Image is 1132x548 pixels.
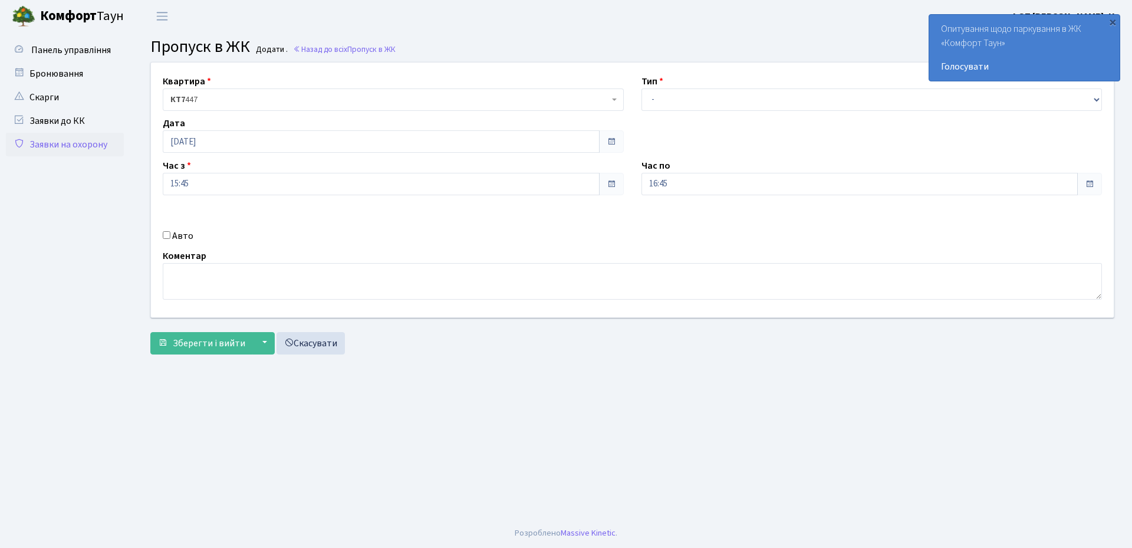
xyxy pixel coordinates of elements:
label: Квартира [163,74,211,88]
button: Зберегти і вийти [150,332,253,355]
a: Massive Kinetic [561,527,616,539]
span: Таун [40,6,124,27]
span: Пропуск в ЖК [347,44,396,55]
small: Додати . [254,45,288,55]
div: Розроблено . [515,527,617,540]
span: Панель управління [31,44,111,57]
label: Час з [163,159,191,173]
span: <b>КТ7</b>&nbsp;&nbsp;&nbsp;447 [170,94,609,106]
label: Тип [641,74,663,88]
span: <b>КТ7</b>&nbsp;&nbsp;&nbsp;447 [163,88,624,111]
span: Пропуск в ЖК [150,35,250,58]
a: Заявки до КК [6,109,124,133]
label: Дата [163,116,185,130]
label: Коментар [163,249,206,263]
a: Заявки на охорону [6,133,124,156]
a: Панель управління [6,38,124,62]
label: Авто [172,229,193,243]
b: ФОП [PERSON_NAME]. Н. [1011,10,1118,23]
div: Опитування щодо паркування в ЖК «Комфорт Таун» [929,15,1120,81]
button: Переключити навігацію [147,6,177,26]
div: × [1107,16,1118,28]
img: logo.png [12,5,35,28]
a: Назад до всіхПропуск в ЖК [293,44,396,55]
a: Голосувати [941,60,1108,74]
b: Комфорт [40,6,97,25]
b: КТ7 [170,94,185,106]
label: Час по [641,159,670,173]
span: Зберегти і вийти [173,337,245,350]
a: Скарги [6,86,124,109]
a: Скасувати [277,332,345,355]
a: Бронювання [6,62,124,86]
a: ФОП [PERSON_NAME]. Н. [1011,9,1118,24]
